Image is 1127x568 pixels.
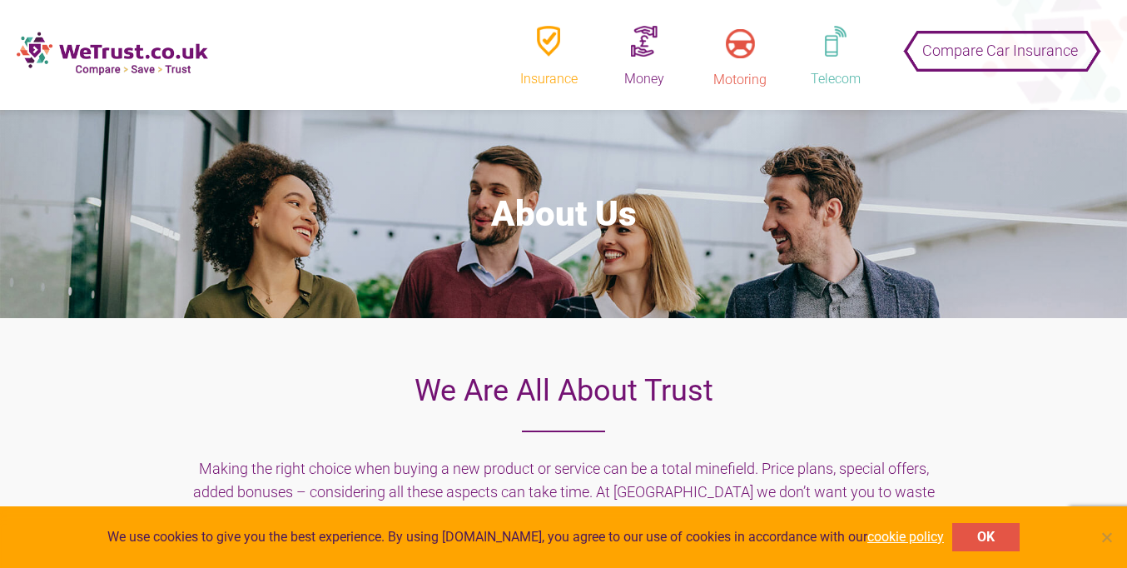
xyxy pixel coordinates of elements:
[726,29,755,58] img: motoring.png
[191,368,936,432] h2: We Are All About Trust
[825,26,846,57] img: telephone.png
[952,523,1020,551] button: OK
[1098,529,1115,546] span: No
[631,26,658,57] img: money.png
[698,71,782,89] div: Motoring
[911,27,1090,60] button: Compare Car Insurance
[537,26,559,57] img: insurence.png
[603,70,686,89] div: Money
[794,70,877,89] div: Telecom
[867,529,944,545] a: cookie policy
[107,528,944,546] span: We use cookies to give you the best experience. By using [DOMAIN_NAME], you agree to our use of c...
[922,30,1078,71] span: Compare Car Insurance
[507,70,590,89] div: Insurance
[17,32,208,76] img: new-logo.png
[12,193,1115,235] h1: About Us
